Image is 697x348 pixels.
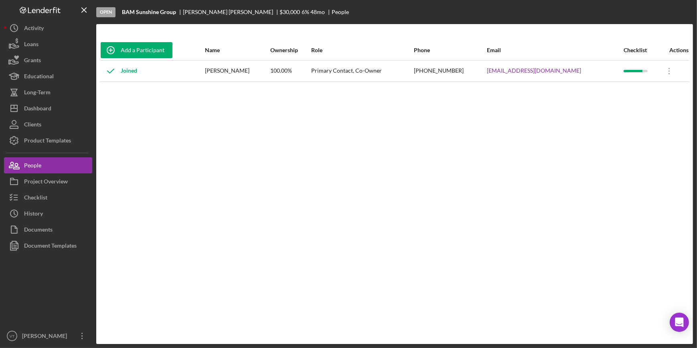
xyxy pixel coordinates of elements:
[311,61,413,81] div: Primary Contact, Co-Owner
[670,313,689,332] div: Open Intercom Messenger
[332,9,349,15] div: People
[4,116,92,132] button: Clients
[24,132,71,151] div: Product Templates
[624,47,659,53] div: Checklist
[4,68,92,84] button: Educational
[183,9,280,15] div: [PERSON_NAME] [PERSON_NAME]
[101,42,172,58] button: Add a Participant
[101,61,137,81] div: Joined
[414,61,486,81] div: [PHONE_NUMBER]
[4,84,92,100] button: Long-Term
[24,173,68,191] div: Project Overview
[24,84,51,102] div: Long-Term
[24,238,77,256] div: Document Templates
[4,222,92,238] button: Documents
[122,9,176,15] b: BAM Sunshine Group
[20,328,72,346] div: [PERSON_NAME]
[10,334,14,338] text: VT
[4,100,92,116] button: Dashboard
[270,61,310,81] div: 100.00%
[4,52,92,68] button: Grants
[4,36,92,52] button: Loans
[24,206,43,224] div: History
[4,20,92,36] button: Activity
[24,52,41,70] div: Grants
[302,9,309,15] div: 6 %
[4,238,92,254] button: Document Templates
[24,68,54,86] div: Educational
[4,328,92,344] button: VT[PERSON_NAME]
[121,42,164,58] div: Add a Participant
[4,132,92,149] button: Product Templates
[4,206,92,222] button: History
[659,47,689,53] div: Actions
[487,67,581,74] a: [EMAIL_ADDRESS][DOMAIN_NAME]
[24,222,53,240] div: Documents
[205,61,269,81] div: [PERSON_NAME]
[4,189,92,206] button: Checklist
[4,173,92,189] button: Project Overview
[24,157,41,175] div: People
[24,116,41,134] div: Clients
[487,47,623,53] div: Email
[311,47,413,53] div: Role
[414,47,486,53] div: Phone
[4,157,92,173] button: People
[24,20,44,38] div: Activity
[96,7,115,17] div: Open
[24,189,47,208] div: Checklist
[24,100,51,118] div: Dashboard
[205,47,269,53] div: Name
[280,8,300,15] span: $30,000
[270,47,310,53] div: Ownership
[310,9,325,15] div: 48 mo
[24,36,38,54] div: Loans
